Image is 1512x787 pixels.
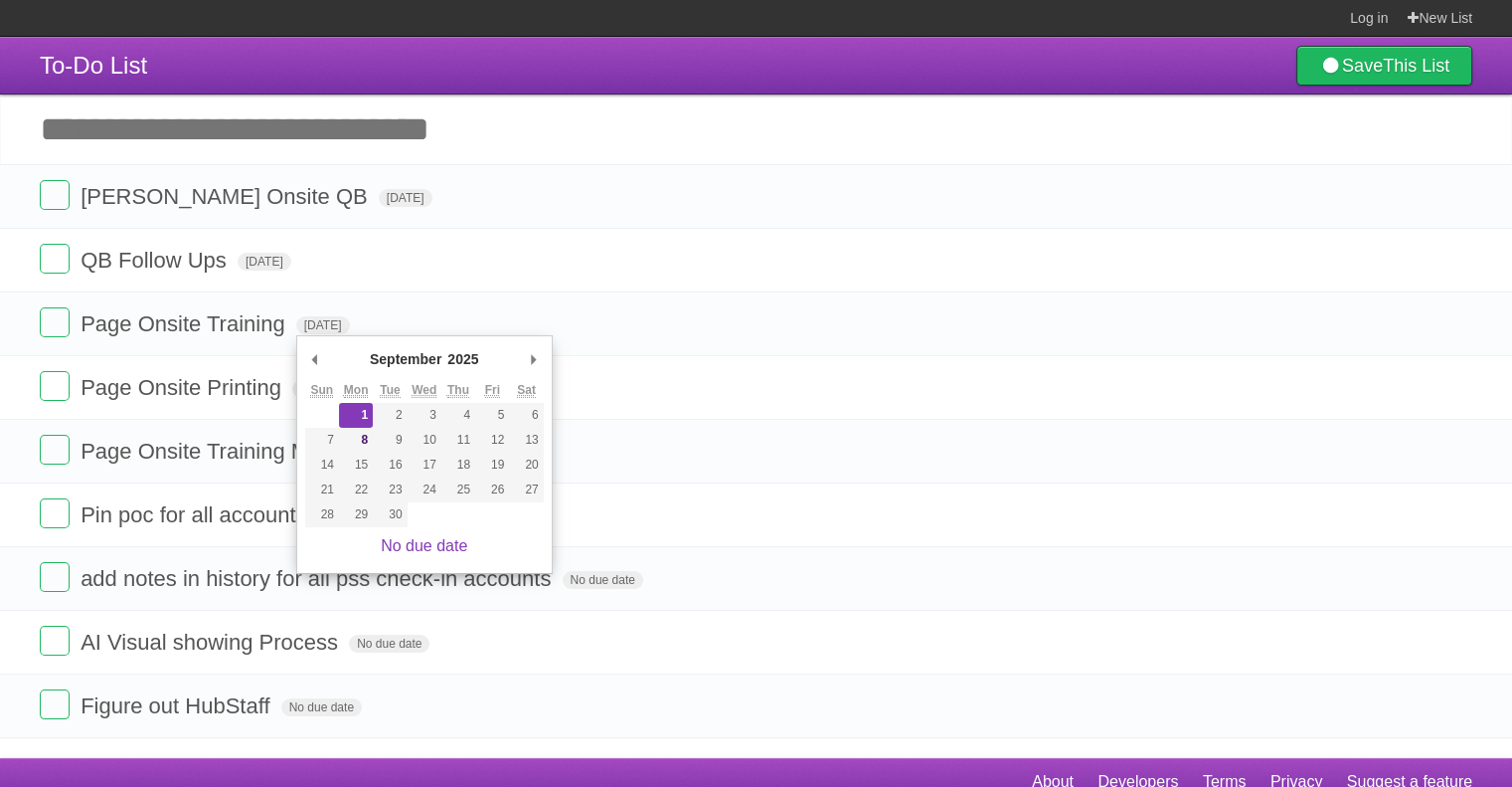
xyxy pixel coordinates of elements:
label: Done [40,435,70,465]
span: Page Onsite Training Materials [81,439,385,464]
abbr: Sunday [310,383,333,398]
label: Done [40,498,70,528]
span: Figure out HubStaff [81,693,274,718]
span: [DATE] [292,380,346,398]
abbr: Wednesday [412,383,436,398]
button: 21 [305,478,339,502]
span: [DATE] [379,189,432,207]
button: 27 [509,478,543,502]
span: No due date [349,635,429,653]
button: 20 [509,453,543,478]
b: This List [1383,56,1449,76]
button: 26 [475,478,509,502]
button: 12 [475,428,509,453]
button: 16 [373,453,407,478]
button: 19 [475,453,509,478]
button: 14 [305,453,339,478]
label: Done [40,180,70,210]
span: No due date [281,698,362,716]
button: 5 [475,403,509,428]
button: Next Month [524,344,544,374]
span: add notes in history for all pss check-in accounts [81,566,556,591]
button: 15 [339,453,373,478]
div: 2025 [444,344,481,374]
div: September [367,344,444,374]
button: 8 [339,428,373,453]
span: [DATE] [238,253,291,271]
button: Previous Month [305,344,325,374]
abbr: Tuesday [380,383,400,398]
label: Done [40,371,70,401]
button: 3 [408,403,441,428]
button: 18 [441,453,475,478]
a: SaveThis List [1296,46,1472,86]
button: 2 [373,403,407,428]
abbr: Saturday [517,383,536,398]
span: QB Follow Ups [81,248,232,273]
button: 9 [373,428,407,453]
span: [DATE] [296,316,350,334]
abbr: Thursday [447,383,469,398]
button: 4 [441,403,475,428]
button: 7 [305,428,339,453]
button: 13 [509,428,543,453]
label: Done [40,689,70,719]
label: Done [40,307,70,337]
button: 17 [408,453,441,478]
button: 23 [373,478,407,502]
span: No due date [563,571,643,589]
span: AI Visual showing Process [81,630,343,655]
button: 6 [509,403,543,428]
span: Page Onsite Training [81,311,289,336]
button: 11 [441,428,475,453]
label: Done [40,562,70,592]
abbr: Monday [344,383,369,398]
button: 30 [373,502,407,527]
a: No due date [381,537,467,554]
label: Done [40,626,70,656]
button: 22 [339,478,373,502]
span: [PERSON_NAME] Onsite QB [81,184,373,209]
button: 28 [305,502,339,527]
abbr: Friday [485,383,500,398]
span: To-Do List [40,52,147,79]
button: 10 [408,428,441,453]
button: 24 [408,478,441,502]
button: 1 [339,403,373,428]
button: 25 [441,478,475,502]
span: Pin poc for all accounts [81,502,311,527]
button: 29 [339,502,373,527]
label: Done [40,244,70,274]
span: Page Onsite Printing [81,375,286,400]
